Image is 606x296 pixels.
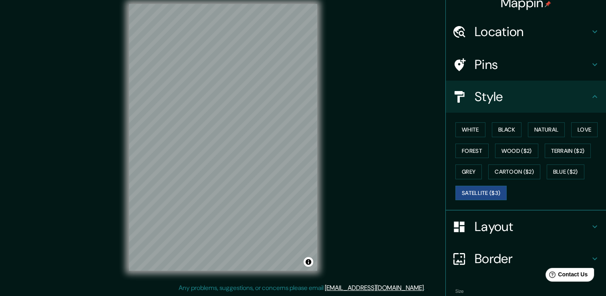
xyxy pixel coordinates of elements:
[426,283,428,293] div: .
[475,219,590,235] h4: Layout
[571,122,598,137] button: Love
[446,49,606,81] div: Pins
[535,265,597,287] iframe: Help widget launcher
[547,164,584,179] button: Blue ($2)
[325,284,424,292] a: [EMAIL_ADDRESS][DOMAIN_NAME]
[492,122,522,137] button: Black
[446,243,606,275] div: Border
[455,164,482,179] button: Grey
[446,81,606,113] div: Style
[488,164,540,179] button: Cartoon ($2)
[475,57,590,73] h4: Pins
[495,144,538,158] button: Wood ($2)
[455,288,464,295] label: Size
[545,1,551,7] img: pin-icon.png
[528,122,565,137] button: Natural
[446,211,606,243] div: Layout
[129,4,317,271] canvas: Map
[304,257,313,267] button: Toggle attribution
[425,283,426,293] div: .
[475,251,590,267] h4: Border
[475,24,590,40] h4: Location
[455,122,485,137] button: White
[446,16,606,48] div: Location
[475,89,590,105] h4: Style
[179,283,425,293] p: Any problems, suggestions, or concerns please email .
[545,144,591,158] button: Terrain ($2)
[455,186,507,201] button: Satellite ($3)
[455,144,489,158] button: Forest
